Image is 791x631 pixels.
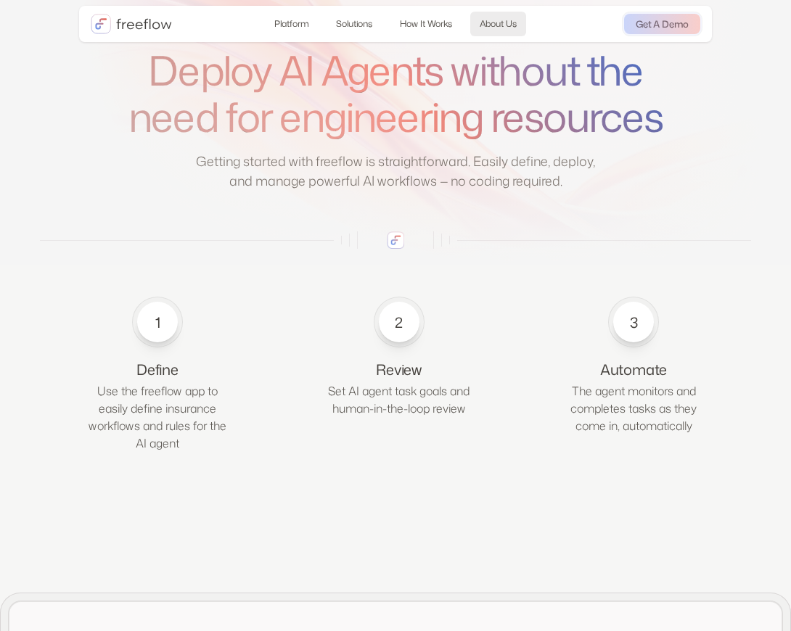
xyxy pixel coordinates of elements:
div: 1 [147,312,168,332]
div: Define [85,359,230,379]
p: Getting started with freeflow is straightforward. Easily define, deploy, and manage powerful AI w... [196,152,595,191]
a: Solutions [327,12,382,36]
a: Platform [265,12,318,36]
div: Review [327,359,472,379]
div: 2 [389,312,409,332]
a: How It Works [390,12,462,36]
div: 3 [623,312,644,332]
div: Automate [561,359,706,379]
h1: Deploy AI Agents without the need for engineering resources [118,47,673,141]
p: Set AI agent task goals and human-in-the-loop review [327,382,472,417]
a: home [91,14,172,34]
a: Get A Demo [624,14,700,34]
p: Use the freeflow app to easily define insurance workflows and rules for the AI agent [85,382,230,452]
p: The agent monitors and completes tasks as they come in, automatically [561,382,706,434]
a: About Us [470,12,526,36]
